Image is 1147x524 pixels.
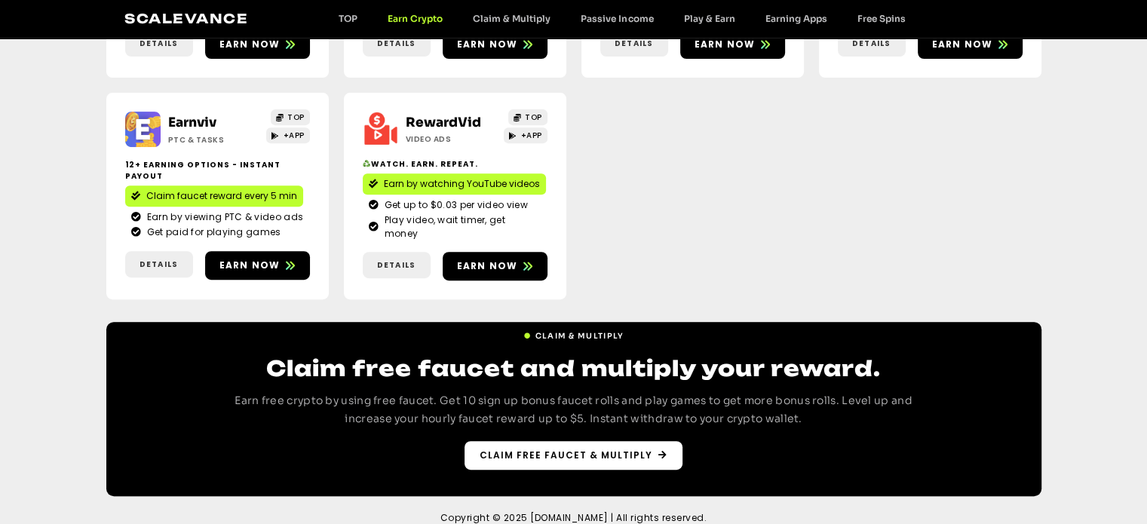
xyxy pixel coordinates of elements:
[168,134,262,146] h2: PTC & Tasks
[212,354,936,383] h2: Claim free faucet and multiply your reward.
[219,38,281,51] span: Earn now
[381,198,528,212] span: Get up to $0.03 per video view
[504,127,547,143] a: +APP
[521,130,542,141] span: +APP
[457,259,518,273] span: Earn now
[363,252,431,278] a: Details
[125,159,310,182] h2: 12+ Earning options - instant payout
[932,38,993,51] span: Earn now
[363,30,431,57] a: Details
[384,177,540,191] span: Earn by watching YouTube videos
[140,259,178,270] span: Details
[284,130,305,141] span: +APP
[443,252,547,280] a: Earn now
[125,30,193,57] a: Details
[143,210,303,224] span: Earn by viewing PTC & video ads
[918,30,1023,59] a: Earn now
[480,449,652,462] span: Claim free faucet & multiply
[205,30,310,59] a: Earn now
[140,38,178,49] span: Details
[535,330,624,342] span: Claim & Multiply
[381,213,541,241] span: Play video, wait timer, get money
[168,115,216,130] a: Earnviv
[842,13,920,24] a: Free Spins
[271,109,310,125] a: TOP
[406,133,500,145] h2: Video ads
[125,185,303,207] a: Claim faucet reward every 5 min
[324,13,373,24] a: TOP
[443,30,547,59] a: Earn now
[566,13,668,24] a: Passive Income
[377,38,416,49] span: Details
[458,13,566,24] a: Claim & Multiply
[838,30,906,57] a: Details
[143,225,281,239] span: Get paid for playing games
[406,115,481,130] a: RewardVid
[525,112,542,123] span: TOP
[363,158,547,170] h2: Watch. Earn. Repeat.
[205,251,310,280] a: Earn now
[852,38,891,49] span: Details
[668,13,750,24] a: Play & Earn
[363,160,370,167] img: ♻️
[750,13,842,24] a: Earning Apps
[212,392,936,428] p: Earn free crypto by using free faucet. Get 10 sign up bonus faucet rolls and play games to get mo...
[219,259,281,272] span: Earn now
[600,30,668,57] a: Details
[373,13,458,24] a: Earn Crypto
[125,251,193,277] a: Details
[508,109,547,125] a: TOP
[377,259,416,271] span: Details
[523,324,624,342] a: Claim & Multiply
[324,13,920,24] nav: Menu
[124,11,248,26] a: Scalevance
[695,38,756,51] span: Earn now
[266,127,310,143] a: +APP
[615,38,653,49] span: Details
[363,173,546,195] a: Earn by watching YouTube videos
[457,38,518,51] span: Earn now
[465,441,682,470] a: Claim free faucet & multiply
[287,112,305,123] span: TOP
[680,30,785,59] a: Earn now
[146,189,297,203] span: Claim faucet reward every 5 min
